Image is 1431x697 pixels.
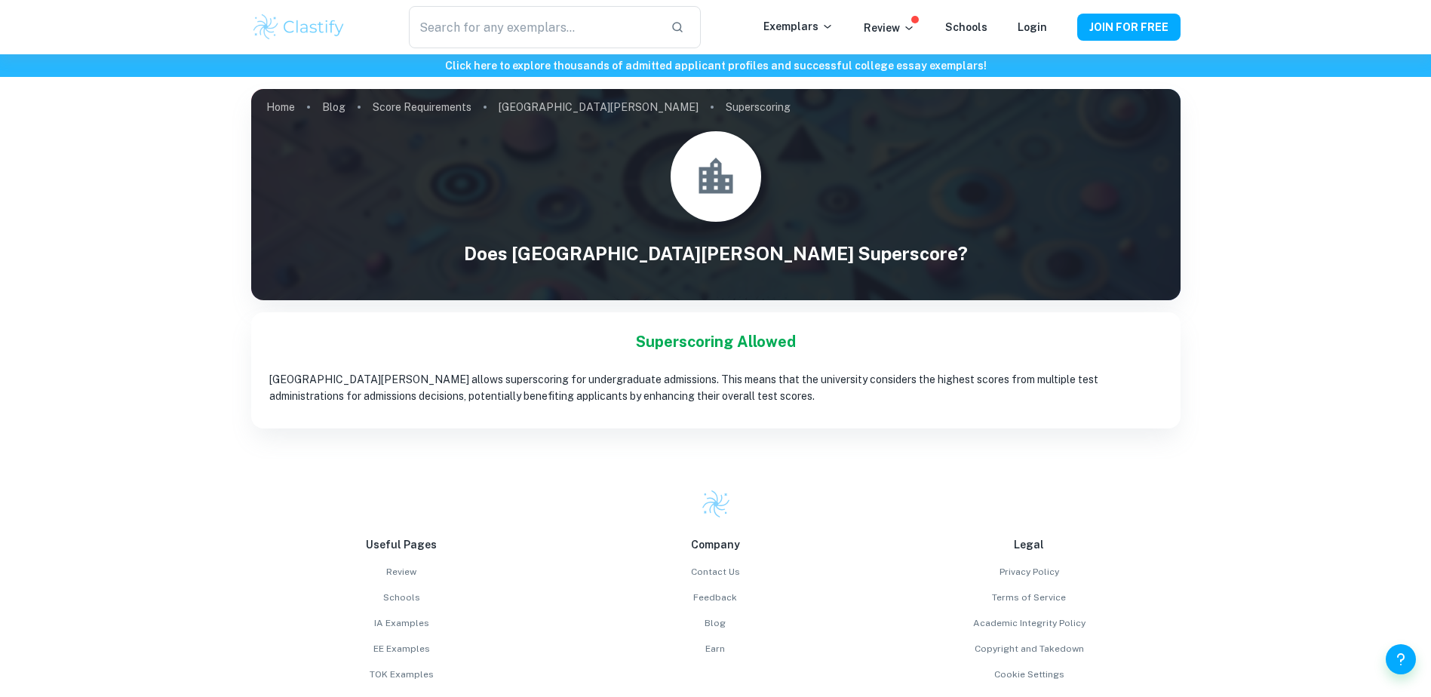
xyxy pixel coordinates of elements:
a: Score Requirements [373,97,471,118]
img: Clastify logo [701,489,731,519]
p: Legal [879,536,1181,553]
a: Terms of Service [879,591,1181,604]
h6: Click here to explore thousands of admitted applicant profiles and successful college essay exemp... [3,57,1428,74]
p: Exemplars [763,18,834,35]
p: [GEOGRAPHIC_DATA][PERSON_NAME] allows superscoring for undergraduate admissions. This means that ... [269,371,1162,404]
input: Search for any exemplars... [409,6,658,48]
h1: Does [GEOGRAPHIC_DATA][PERSON_NAME] Superscore? [251,240,1181,267]
img: Clastify logo [251,12,347,42]
a: Blog [322,97,345,118]
p: Useful Pages [251,536,553,553]
button: Help and Feedback [1386,644,1416,674]
a: Schools [251,591,553,604]
button: JOIN FOR FREE [1077,14,1181,41]
a: Cookie Settings [879,668,1181,681]
a: Contact Us [565,565,867,579]
a: Copyright and Takedown [879,642,1181,656]
a: Privacy Policy [879,565,1181,579]
a: Review [251,565,553,579]
p: Superscoring [726,99,791,115]
a: Blog [565,616,867,630]
a: TOK Examples [251,668,553,681]
a: EE Examples [251,642,553,656]
a: Earn [565,642,867,656]
a: IA Examples [251,616,553,630]
h2: Superscoring Allowed [269,330,1162,353]
a: [GEOGRAPHIC_DATA][PERSON_NAME] [499,97,699,118]
p: Company [565,536,867,553]
p: Review [864,20,915,36]
a: Home [266,97,295,118]
a: Login [1018,21,1047,33]
a: Feedback [565,591,867,604]
a: Academic Integrity Policy [879,616,1181,630]
a: Schools [945,21,987,33]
